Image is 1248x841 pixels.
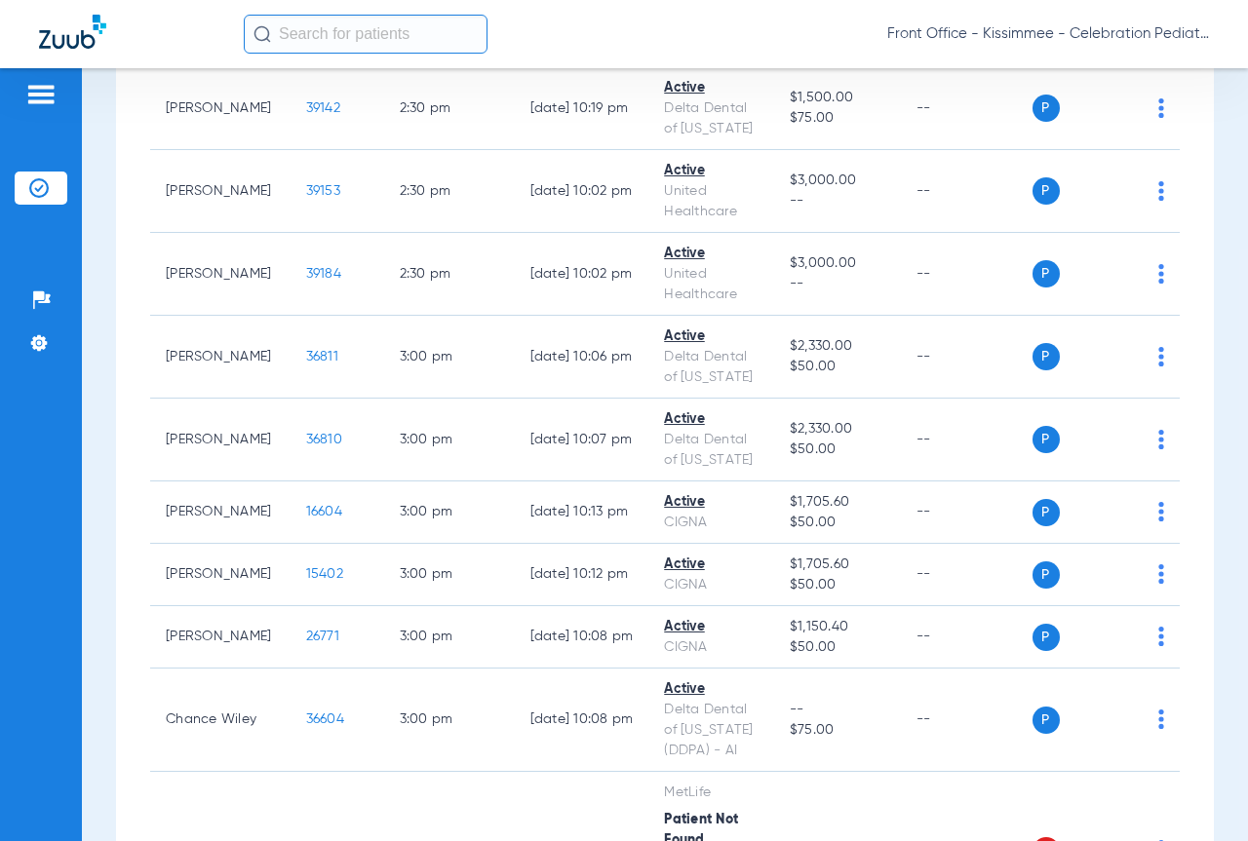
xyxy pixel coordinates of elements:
span: $75.00 [790,720,885,741]
div: Delta Dental of [US_STATE] (DDPA) - AI [664,700,759,761]
span: 39153 [306,184,340,198]
td: Chance Wiley [150,669,291,772]
img: group-dot-blue.svg [1158,430,1164,449]
td: [DATE] 10:08 PM [515,669,649,772]
span: P [1033,343,1060,370]
div: United Healthcare [664,181,759,222]
img: group-dot-blue.svg [1158,627,1164,646]
td: [PERSON_NAME] [150,150,291,233]
div: Delta Dental of [US_STATE] [664,430,759,471]
span: P [1033,561,1060,589]
div: United Healthcare [664,264,759,305]
div: Delta Dental of [US_STATE] [664,98,759,139]
td: -- [901,606,1033,669]
img: hamburger-icon [25,83,57,106]
span: $1,500.00 [790,88,885,108]
span: 16604 [306,505,342,518]
div: Active [664,78,759,98]
td: 3:00 PM [384,606,515,669]
iframe: Chat Widget [1150,747,1248,841]
span: $1,705.60 [790,492,885,513]
div: Active [664,409,759,430]
img: group-dot-blue.svg [1158,709,1164,729]
td: [DATE] 10:08 PM [515,606,649,669]
span: P [1033,426,1060,453]
td: -- [901,669,1033,772]
span: $50.00 [790,513,885,533]
td: [DATE] 10:13 PM [515,481,649,544]
span: -- [790,700,885,720]
span: P [1033,177,1060,205]
td: [PERSON_NAME] [150,399,291,481]
div: CIGNA [664,637,759,658]
td: [DATE] 10:07 PM [515,399,649,481]
span: $50.00 [790,575,885,595]
td: [PERSON_NAME] [150,481,291,544]
span: 36604 [306,712,344,726]
span: -- [790,274,885,294]
td: -- [901,150,1033,233]
div: Active [664,617,759,637]
td: [DATE] 10:06 PM [515,316,649,399]
span: $50.00 [790,637,885,658]
div: CIGNA [664,513,759,533]
img: group-dot-blue.svg [1158,347,1164,366]
img: group-dot-blue.svg [1158,98,1164,118]
div: Active [664,244,759,264]
div: Delta Dental of [US_STATE] [664,347,759,388]
td: [DATE] 10:19 PM [515,67,649,150]
td: [DATE] 10:12 PM [515,544,649,606]
span: 26771 [306,630,339,643]
td: [DATE] 10:02 PM [515,233,649,316]
td: 3:00 PM [384,669,515,772]
span: 36811 [306,350,338,363]
div: CIGNA [664,575,759,595]
span: P [1033,499,1060,526]
td: [PERSON_NAME] [150,544,291,606]
span: -- [790,191,885,211]
td: 2:30 PM [384,150,515,233]
span: $50.00 [790,440,885,460]
span: 39142 [306,101,340,115]
img: group-dot-blue.svg [1158,502,1164,521]
div: Active [664,492,759,513]
div: Active [664,554,759,575]
img: group-dot-blue.svg [1158,564,1164,584]
span: $1,150.40 [790,617,885,637]
td: 3:00 PM [384,481,515,544]
td: -- [901,316,1033,399]
td: [PERSON_NAME] [150,67,291,150]
td: 3:00 PM [384,316,515,399]
td: 3:00 PM [384,544,515,606]
td: -- [901,481,1033,544]
td: 2:30 PM [384,233,515,316]
td: [PERSON_NAME] [150,233,291,316]
span: P [1033,95,1060,122]
td: [PERSON_NAME] [150,316,291,399]
span: P [1033,260,1060,287]
td: -- [901,544,1033,606]
span: $3,000.00 [790,171,885,191]
span: $1,705.60 [790,554,885,575]
div: MetLife [664,783,759,803]
span: $75.00 [790,108,885,129]
img: group-dot-blue.svg [1158,181,1164,201]
div: Active [664,326,759,347]
td: -- [901,399,1033,481]
img: Zuub Logo [39,15,106,49]
span: $3,000.00 [790,253,885,274]
span: P [1033,707,1060,734]
td: 2:30 PM [384,67,515,150]
input: Search for patients [244,15,487,54]
td: [PERSON_NAME] [150,606,291,669]
img: Search Icon [253,25,271,43]
div: Active [664,679,759,700]
span: Front Office - Kissimmee - Celebration Pediatric Dentistry [887,24,1209,44]
td: -- [901,233,1033,316]
div: Active [664,161,759,181]
td: -- [901,67,1033,150]
span: 36810 [306,433,342,446]
span: $2,330.00 [790,419,885,440]
span: P [1033,624,1060,651]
